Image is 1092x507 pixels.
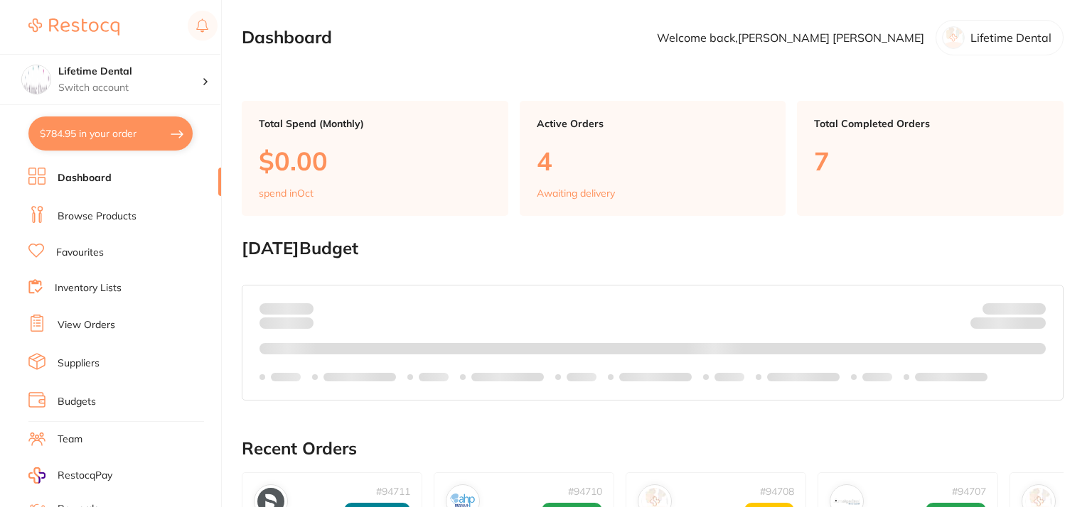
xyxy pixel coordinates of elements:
[28,467,45,484] img: RestocqPay
[58,318,115,332] a: View Orders
[58,469,112,483] span: RestocqPay
[970,315,1046,332] p: Remaining:
[242,28,332,48] h2: Dashboard
[323,371,396,383] p: Labels extended
[22,65,50,94] img: Lifetime Dental
[619,371,692,383] p: Labels extended
[376,486,410,497] p: # 94711
[952,486,986,497] p: # 94707
[242,439,1064,459] h2: Recent Orders
[58,65,202,79] h4: Lifetime Dental
[28,11,119,43] a: Restocq Logo
[259,302,314,314] p: Spent:
[28,467,112,484] a: RestocqPay
[58,171,112,185] a: Dashboard
[983,302,1046,314] p: Budget:
[814,118,1046,129] p: Total Completed Orders
[760,486,794,497] p: # 94708
[58,395,96,409] a: Budgets
[1021,320,1046,332] strong: $0.00
[537,118,769,129] p: Active Orders
[55,281,122,295] a: Inventory Lists
[58,209,136,224] a: Browse Products
[58,432,82,447] a: Team
[471,371,544,383] p: Labels extended
[537,146,769,175] p: 4
[714,371,744,383] p: Labels
[520,101,786,216] a: Active Orders4Awaiting delivery
[915,371,987,383] p: Labels extended
[970,31,1051,44] p: Lifetime Dental
[58,81,202,95] p: Switch account
[289,302,314,315] strong: $0.00
[419,371,449,383] p: Labels
[56,246,104,260] a: Favourites
[58,356,100,371] a: Suppliers
[537,187,615,199] p: Awaiting delivery
[814,146,1046,175] p: 7
[797,101,1064,216] a: Total Completed Orders7
[242,101,508,216] a: Total Spend (Monthly)$0.00spend inOct
[657,31,924,44] p: Welcome back, [PERSON_NAME] [PERSON_NAME]
[567,371,596,383] p: Labels
[259,187,314,199] p: spend in Oct
[259,146,491,175] p: $0.00
[259,118,491,129] p: Total Spend (Monthly)
[862,371,892,383] p: Labels
[28,18,119,36] img: Restocq Logo
[767,371,840,383] p: Labels extended
[28,116,193,151] button: $784.95 in your order
[271,371,301,383] p: Labels
[568,486,602,497] p: # 94710
[1018,302,1046,315] strong: $NaN
[259,315,314,332] p: month
[242,239,1064,258] h2: [DATE] Budget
